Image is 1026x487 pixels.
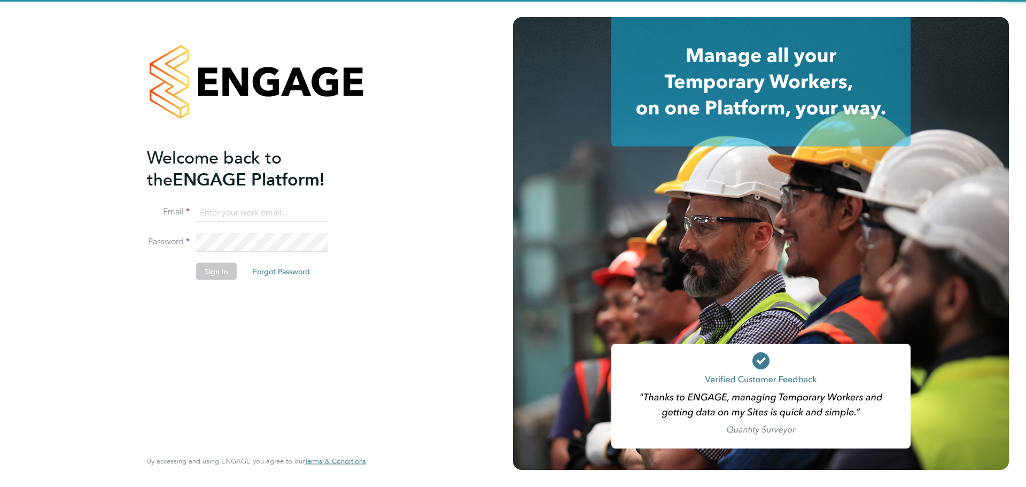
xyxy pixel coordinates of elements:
span: Welcome back to the [147,147,282,190]
h2: ENGAGE Platform! [147,146,355,190]
label: Email [147,206,190,218]
span: Terms & Conditions [305,457,366,466]
a: Terms & Conditions [305,457,366,466]
button: Forgot Password [244,263,318,280]
label: Password [147,236,190,248]
button: Sign In [196,263,237,280]
span: By accessing and using ENGAGE you agree to our [147,457,366,466]
input: Enter your work email... [196,203,328,222]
